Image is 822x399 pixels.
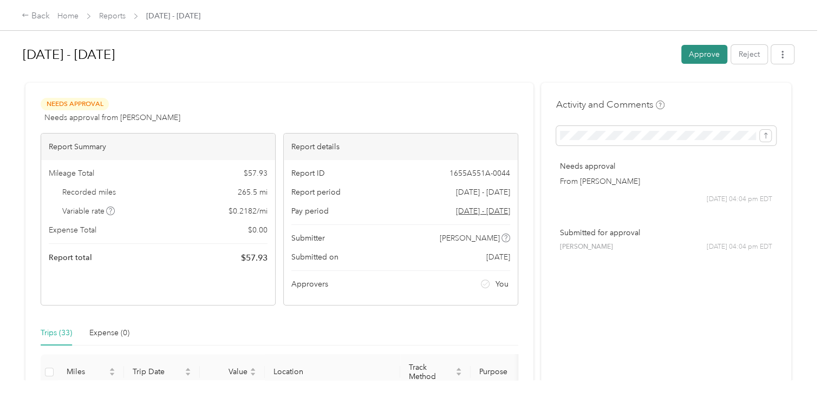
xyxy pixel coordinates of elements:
span: $ 0.2182 / mi [229,205,268,217]
span: Pay period [291,205,329,217]
span: caret-up [455,366,462,373]
p: Needs approval [560,161,772,172]
span: Report total [49,252,92,263]
p: Submitted for approval [560,227,772,238]
span: $ 0.00 [248,224,268,236]
div: Trips (33) [41,327,72,339]
div: Expense (0) [89,327,129,339]
th: Track Method [400,354,471,390]
span: Value [208,367,247,376]
h1: Aug 1 - 31, 2025 [23,42,674,68]
span: Mileage Total [49,168,94,179]
a: Home [57,11,79,21]
button: Approve [681,45,727,64]
h4: Activity and Comments [556,98,664,111]
span: You [495,278,508,290]
span: [DATE] - [DATE] [456,187,510,198]
span: Approvers [291,278,328,290]
span: [DATE] 04:04 pm EDT [707,242,772,252]
span: caret-down [109,371,115,377]
span: Variable rate [62,205,115,217]
div: Back [22,10,50,23]
span: Needs Approval [41,98,109,110]
th: Purpose [471,354,552,390]
th: Trip Date [124,354,200,390]
span: 1655A551A-0044 [449,168,510,179]
span: caret-up [109,366,115,373]
span: Go to pay period [456,205,510,217]
div: Report details [284,134,518,160]
span: Report ID [291,168,325,179]
span: [PERSON_NAME] [440,232,500,244]
span: Purpose [479,367,534,376]
p: From [PERSON_NAME] [560,176,772,187]
button: Reject [731,45,767,64]
span: [PERSON_NAME] [560,242,613,252]
span: Trip Date [133,367,182,376]
span: Track Method [409,363,453,381]
span: Submitter [291,232,325,244]
span: Submitted on [291,251,338,263]
span: caret-down [455,371,462,377]
span: Miles [67,367,107,376]
a: Reports [99,11,126,21]
span: Recorded miles [62,187,116,198]
span: [DATE] - [DATE] [146,10,200,22]
iframe: Everlance-gr Chat Button Frame [761,338,822,399]
span: Needs approval from [PERSON_NAME] [44,112,180,123]
th: Location [265,354,400,390]
span: caret-down [250,371,256,377]
span: caret-up [185,366,191,373]
div: Report Summary [41,134,275,160]
span: [DATE] 04:04 pm EDT [707,195,772,204]
span: Report period [291,187,341,198]
span: Expense Total [49,224,96,236]
span: $ 57.93 [244,168,268,179]
th: Value [200,354,265,390]
span: caret-down [185,371,191,377]
th: Miles [58,354,124,390]
span: 265.5 mi [238,187,268,198]
span: $ 57.93 [241,251,268,264]
span: caret-up [250,366,256,373]
span: [DATE] [486,251,510,263]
